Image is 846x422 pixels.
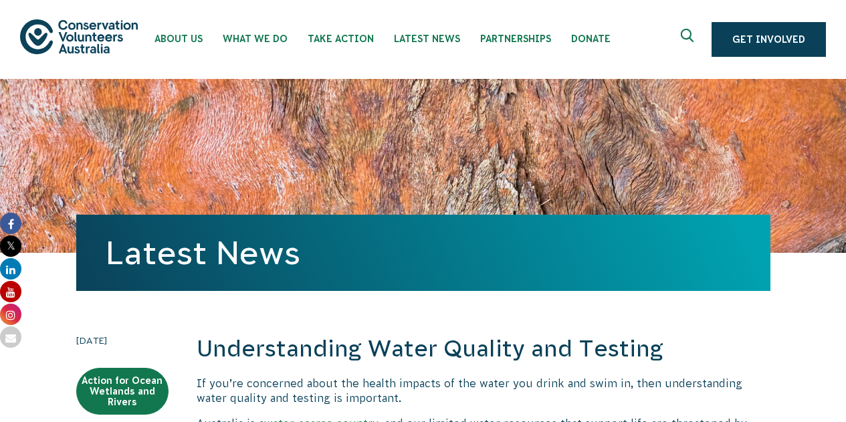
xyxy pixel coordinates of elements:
[223,33,288,44] span: What We Do
[308,33,374,44] span: Take Action
[106,235,300,271] a: Latest News
[154,33,203,44] span: About Us
[20,19,138,54] img: logo.svg
[394,33,460,44] span: Latest News
[571,33,611,44] span: Donate
[76,368,169,415] a: Action for Ocean Wetlands and Rivers
[681,29,698,50] span: Expand search box
[673,23,705,56] button: Expand search box Close search box
[197,376,770,406] p: If you’re concerned about the health impacts of the water you drink and swim in, then understandi...
[712,22,826,57] a: Get Involved
[76,333,169,348] time: [DATE]
[197,333,770,365] h2: Understanding Water Quality and Testing
[480,33,551,44] span: Partnerships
